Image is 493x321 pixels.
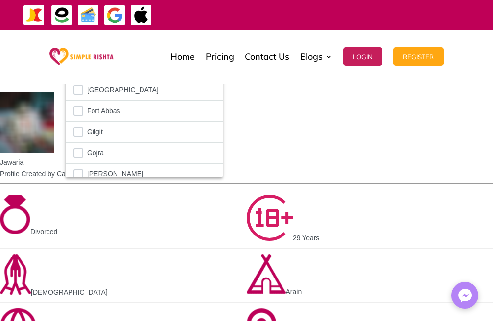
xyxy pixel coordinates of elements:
span: [DEMOGRAPHIC_DATA] [31,288,108,296]
a: Register [393,32,444,81]
li: Faisalabad [66,80,223,101]
li: Fort Abbas [66,101,223,122]
li: Gilgit [66,122,223,143]
img: Credit Cards [77,4,99,26]
span: [GEOGRAPHIC_DATA] [87,84,159,96]
span: Gojra [87,147,104,159]
img: EasyPaisa-icon [51,4,73,26]
img: JazzCash-icon [23,4,45,26]
li: Gojra [66,143,223,164]
img: GooglePay-icon [104,4,126,26]
img: ApplePay-icon [130,4,152,26]
span: Gilgit [87,126,103,138]
button: Login [343,47,382,66]
span: Fort Abbas [87,105,120,117]
a: Home [170,32,195,81]
span: Divorced [30,228,57,235]
span: Arain [286,288,302,296]
button: Register [393,47,444,66]
a: Login [343,32,382,81]
img: Messenger [455,286,475,305]
a: Blogs [300,32,332,81]
span: 29 Years [293,235,320,242]
li: Gujar Khan [66,164,223,185]
a: Pricing [206,32,234,81]
a: Contact Us [245,32,289,81]
span: [PERSON_NAME] [87,168,143,180]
